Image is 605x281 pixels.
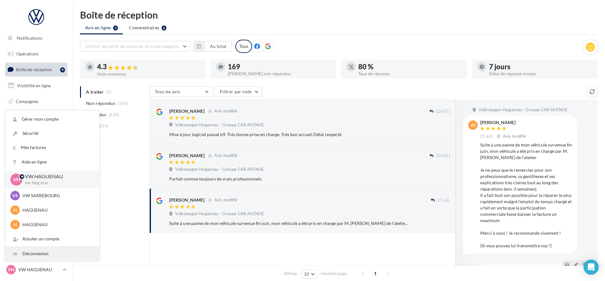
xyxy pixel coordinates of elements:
a: Campagnes [4,95,69,108]
div: Taux de réponse [358,72,462,76]
a: Visibilité en ligne [4,79,69,92]
span: 10 [304,272,309,277]
a: PLV et print personnalisable [4,157,69,176]
span: Volkswagen Haguenau - Groupe CAR AVENUE [175,122,264,128]
div: [PERSON_NAME] non répondus [228,72,331,76]
span: (169) [118,101,129,106]
div: Tous [235,40,252,53]
span: Volkswagen Haguenau - Groupe CAR AVENUE [175,167,264,172]
div: [PERSON_NAME] [169,108,205,114]
a: VH VW HAGUENAU [5,264,67,276]
p: vw-hag-mar [25,180,89,186]
button: Tous les avis [149,86,212,97]
div: Parfait comme toujours de vrais professionnels [169,176,409,182]
span: (839) [98,123,109,129]
div: Note moyenne [97,72,201,76]
span: Avis modifié [214,198,237,203]
button: Au total [194,41,232,52]
span: 1 [370,268,380,278]
button: 10 [301,270,317,278]
a: Opérations [4,47,69,60]
div: 9 [60,67,65,72]
span: Visibilité en ligne [17,83,51,88]
span: H [14,221,17,228]
div: 4.3 [97,63,201,71]
span: AI [471,122,475,128]
span: [DATE] [436,153,450,159]
a: Mes factures [5,140,99,155]
a: Contacts [4,110,69,123]
span: (670) [109,112,119,117]
div: Délai de réponse moyen [489,72,593,76]
span: 21 juil. [480,134,493,139]
span: VS [12,192,18,199]
span: Avis modifié [214,153,237,158]
span: 21 juil. [437,198,450,203]
span: Notifications [17,35,42,41]
p: HAGUENAU [22,207,92,213]
span: Avis modifié [214,109,237,114]
div: 7 jours [489,63,593,70]
span: [DATE] [436,109,450,114]
a: Calendrier [4,142,69,155]
p: VW HAGUENAU [25,173,89,180]
span: Tous les avis [155,89,180,94]
a: Aide en ligne [5,155,99,169]
a: Sécurité [5,126,99,140]
span: Volkswagen Haguenau - Groupe CAR AVENUE [175,211,264,217]
span: Commentaires [129,25,159,31]
div: Mise à jour logiciel passat b9. Très bonne prise en charge. Très bon accueil Délai respecté [169,131,409,138]
div: 80 % [358,63,462,70]
span: H [14,207,17,213]
p: VW HAGUENAU [18,267,60,273]
span: Choisir un point de vente ou un code magasin [85,43,179,49]
div: 169 [228,63,331,70]
div: [PERSON_NAME] [169,197,205,203]
span: Boîte de réception [16,67,52,72]
span: VH [13,176,20,183]
p: VW SARREBOURG [22,192,92,199]
button: Notifications [4,32,66,45]
a: Boîte de réception9 [4,63,69,76]
a: Médiathèque [4,126,69,139]
span: Afficher [284,271,298,277]
span: Opérations [16,51,38,56]
div: Open Intercom Messenger [584,260,599,275]
span: Avis modifié [503,134,526,139]
span: Campagnes [16,98,38,104]
div: 6 [162,26,166,31]
button: Au total [205,41,232,52]
div: Boîte de réception [80,10,597,20]
a: Campagnes DataOnDemand [4,178,69,197]
div: Ajouter un compte [5,232,99,246]
div: [PERSON_NAME] [169,152,205,159]
span: Non répondus [86,100,115,106]
span: résultats/page [321,271,347,277]
p: HAGUENAU [22,221,92,228]
button: Choisir un point de vente ou un code magasin [80,41,190,52]
div: [PERSON_NAME] [480,120,527,125]
div: Suite à une panne de mon véhicule survenue fin juin, mon véhicule a été pris en charge par M. [PE... [169,220,409,227]
button: Filtrer par note [215,86,262,97]
a: Gérer mon compte [5,112,99,126]
div: Suite à une panne de mon véhicule survenue fin juin, mon véhicule a été pris en charge par M. [PE... [480,142,572,249]
div: Déconnexion [5,247,99,261]
span: Volkswagen Haguenau - Groupe CAR AVENUE [479,107,568,113]
span: VH [8,267,14,273]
